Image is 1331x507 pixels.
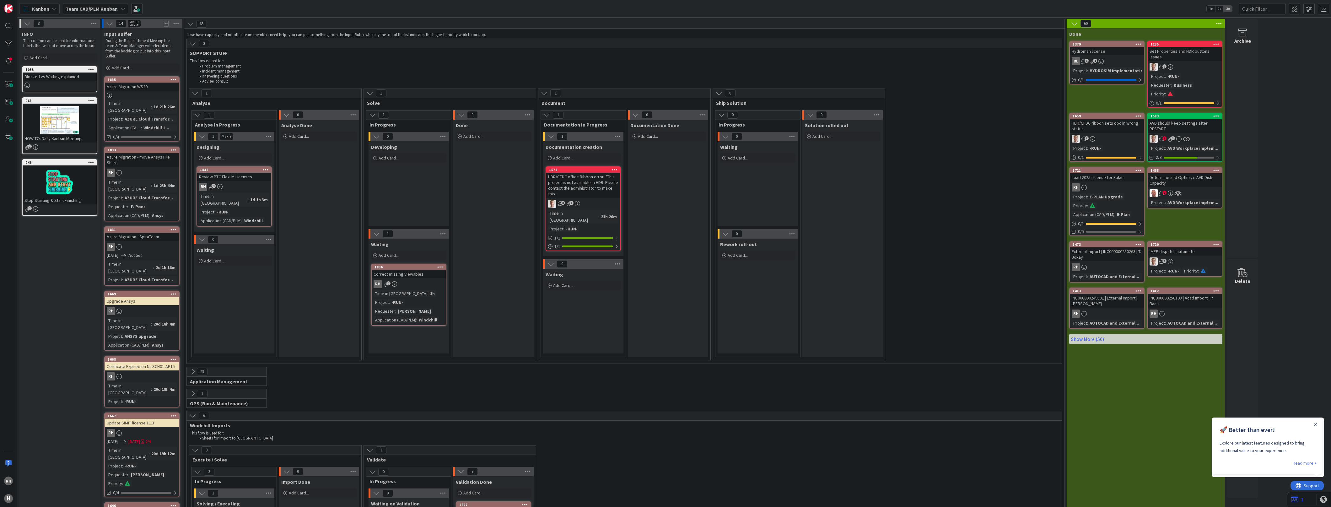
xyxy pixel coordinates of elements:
span: Add Card... [289,133,309,139]
div: Project [107,116,122,122]
span: 2 [386,281,391,285]
span: Add Card... [553,283,573,288]
div: AUTOCAD and External... [1166,320,1219,326]
div: 1842Review PTC FlexLM Licenses [197,167,271,181]
span: : [141,124,142,131]
span: : [128,203,129,210]
a: 1720IMEP dispatch automateBOProject:-RUN-Priority: [1147,241,1222,277]
span: Add Card... [463,133,483,139]
div: Application (CAD/PLM) [199,217,242,224]
div: 1583AVD should keep settings after RESTART [1148,113,1222,133]
div: RH [105,169,179,177]
div: 1668 [108,357,179,362]
div: 20d 19h 4m [152,386,177,393]
span: 1 / 1 [554,235,560,241]
div: Time in [GEOGRAPHIC_DATA] [107,317,151,331]
div: Project [1150,73,1165,80]
div: 968 [23,98,97,104]
span: : [214,208,215,215]
span: 0/4 [113,134,119,140]
span: : [153,264,154,271]
div: HDR/CFDC office Ribbon error: "This project is not available in HDR. Please contact the administr... [546,173,620,198]
div: 1835 [108,78,179,82]
div: Application (CAD/PLM) [107,342,149,348]
span: : [1087,145,1088,152]
div: RH [1070,183,1144,191]
div: 0/1 [1070,154,1144,161]
div: Azure Migration WS20 [105,83,179,91]
div: RH [1148,310,1222,318]
div: 1412INC000000250108 | Acad Import | P. Baart [1148,288,1222,308]
div: Project [1072,273,1087,280]
span: : [1087,320,1088,326]
div: BO [1148,135,1222,143]
div: Ansys [150,212,165,219]
span: 1 [28,144,32,148]
div: HDR/CFDC ribbon sets doc in wrong status [1070,119,1144,133]
div: 1d 23h 44m [152,182,177,189]
div: 1836 [372,264,446,270]
div: RK [1148,189,1222,197]
div: 946 [23,160,97,165]
div: Requester [374,308,395,315]
div: Hydroman license [1070,47,1144,55]
div: 1412 [1148,288,1222,294]
div: 1583 [1150,114,1222,118]
div: INC000000249891 | External Import | [PERSON_NAME] [1070,294,1144,308]
div: 1659 [1070,113,1144,119]
div: Time in [GEOGRAPHIC_DATA] [107,261,153,274]
span: 2/3 [1156,154,1162,161]
div: AZURE Cloud Transfor... [123,116,175,122]
div: 1413 [1073,289,1144,293]
div: -RUN- [1166,73,1181,80]
span: : [1165,267,1166,274]
span: : [1165,145,1166,152]
div: AVD Workplace implem... [1166,199,1220,206]
div: 968HOW TO: Daily Kanban Meeting [23,98,97,143]
div: 1574HDR/CFDC office Ribbon error: "This project is not available in HDR. Please contact the admin... [546,167,620,198]
div: Project [1072,67,1087,74]
div: Time in [GEOGRAPHIC_DATA] [374,290,428,297]
div: Project [1072,320,1087,326]
div: 1669 [108,292,179,296]
img: RK [1150,189,1158,197]
div: 1833Azure Migration - move Ansys File Share [105,147,179,167]
div: Time in [GEOGRAPHIC_DATA] [548,210,598,224]
div: AVD Workplace implem... [1166,145,1220,152]
div: 1720IMEP dispatch automate [1148,242,1222,256]
div: AVD should keep settings after RESTART [1148,119,1222,133]
div: Windchill [417,316,439,323]
div: 1833 [108,148,179,152]
div: Set Properties and HDR buttons issues [1148,47,1222,61]
div: Requester [107,203,128,210]
div: 21h 26m [599,213,618,220]
span: : [1171,82,1172,89]
div: -RUN- [1088,145,1103,152]
div: Project [1072,145,1087,152]
span: Add Card... [379,155,399,161]
div: BO [546,200,620,208]
div: Priority [1183,267,1198,274]
span: 2 [569,201,574,205]
span: : [122,116,123,122]
span: Kanban [32,5,49,13]
div: 946Stop Starting & Start Finishing [23,160,97,204]
div: RH [199,183,207,191]
div: 1473 [1073,242,1144,247]
div: Application (CAD/PLM) [107,212,149,219]
div: Project [1150,199,1165,206]
span: : [395,308,396,315]
span: : [151,182,152,189]
span: : [389,299,390,306]
div: Application (CAD/PLM) [1072,211,1114,218]
span: 0 / 1 [1078,154,1084,161]
div: 1033 [23,67,97,73]
a: Read more > [81,42,105,49]
div: IMEP dispatch automate [1148,247,1222,256]
div: Project [107,194,122,201]
span: : [1165,199,1166,206]
div: Review PTC FlexLM Licenses [197,173,271,181]
div: E-Plan [1115,211,1131,218]
img: BO [1072,135,1080,143]
div: 1574 [546,167,620,173]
